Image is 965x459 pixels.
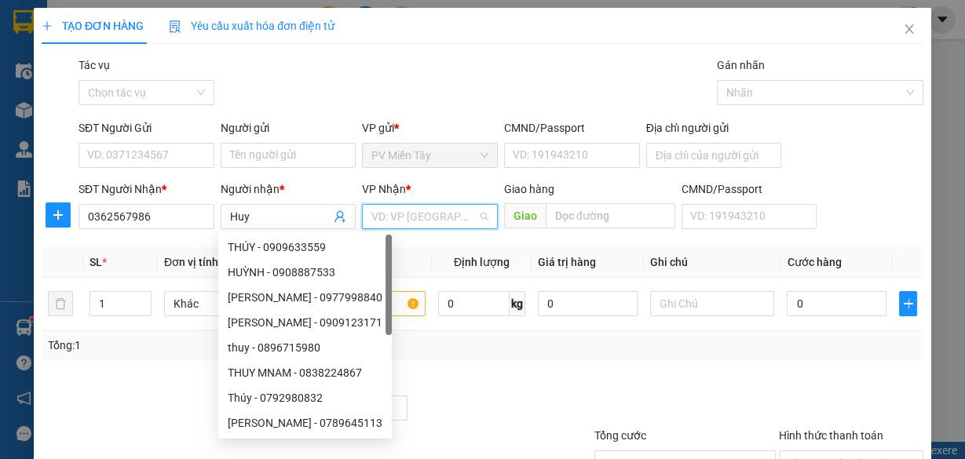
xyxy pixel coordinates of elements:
div: SĐT Người Nhận [79,180,214,198]
button: plus [46,202,71,228]
th: Ghi chú [644,247,781,278]
div: THÚY - 0909633559 [228,239,382,256]
div: [PERSON_NAME] - 0909123171 [228,314,382,331]
input: Ghi Chú [650,291,775,316]
div: HANG NGOAI [134,13,269,51]
div: Thúy - 0792980832 [218,385,392,410]
button: delete [48,291,73,316]
div: thuy - 0896715980 [218,335,392,360]
span: Yêu cầu xuất hóa đơn điện tử [169,20,334,32]
span: Tổng cước [594,429,646,442]
span: close [903,23,916,35]
span: SL [90,256,102,268]
span: DĐ: [134,100,157,117]
div: Người gửi [221,119,356,137]
div: HUY - 0909123171 [218,310,392,335]
span: plus [46,209,70,221]
span: plus [42,20,53,31]
span: Giao [504,203,546,228]
div: TX CHIEN [13,51,123,70]
label: Hình thức thanh toán [779,429,883,442]
span: Đơn vị tính [164,256,223,268]
div: PV Miền Tây [13,13,123,51]
label: Gán nhãn [717,59,765,71]
input: Dọc đường [546,203,675,228]
div: CMND/Passport [682,180,817,198]
div: THUY MNAM - 0838224867 [228,364,382,381]
span: Khác [174,292,280,315]
div: thuy - 0896715980 [228,339,382,356]
span: PV Miền Tây [371,144,488,167]
div: Người nhận [221,180,356,198]
div: Thúy - 0792980832 [228,389,382,406]
div: HUỲNH - 0908887533 [228,264,382,281]
input: 0 [538,291,638,316]
span: Nhận: [134,15,172,31]
div: VP gửi [362,119,498,137]
div: 0945272275 [13,70,123,92]
div: Địa chỉ người gửi [646,119,782,137]
div: CMND/Passport [504,119,640,137]
div: [PERSON_NAME] - 0789645113 [228,414,382,432]
input: Địa chỉ của người gửi [646,143,782,168]
span: Gửi: [13,15,38,31]
div: Tổng: 1 [48,337,374,354]
div: SĐT Người Gửi [79,119,214,137]
button: plus [899,291,917,316]
div: HUỲNH - 0908887533 [218,260,392,285]
span: Giao hàng [504,183,554,195]
label: Tác vụ [79,59,110,71]
div: THUY MNAM - 0838224867 [218,360,392,385]
div: 0961219269 TPhu [13,92,123,129]
div: huy - 0789645113 [218,410,392,435]
div: Hoe` [134,51,269,70]
button: Close [887,8,931,52]
span: Cước hàng [787,256,841,268]
span: kg [510,291,525,316]
div: Huyen - 0977998840 [218,285,392,310]
div: THÚY - 0909633559 [218,235,392,260]
img: icon [169,20,181,33]
div: [PERSON_NAME] - 0977998840 [228,289,382,306]
span: VP Nhận [362,183,406,195]
span: plus [900,297,916,310]
span: TẠO ĐƠN HÀNG [42,20,144,32]
span: user-add [334,210,346,223]
span: my xuan [157,92,246,119]
div: 0974817048 [134,70,269,92]
span: Giá trị hàng [538,256,596,268]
